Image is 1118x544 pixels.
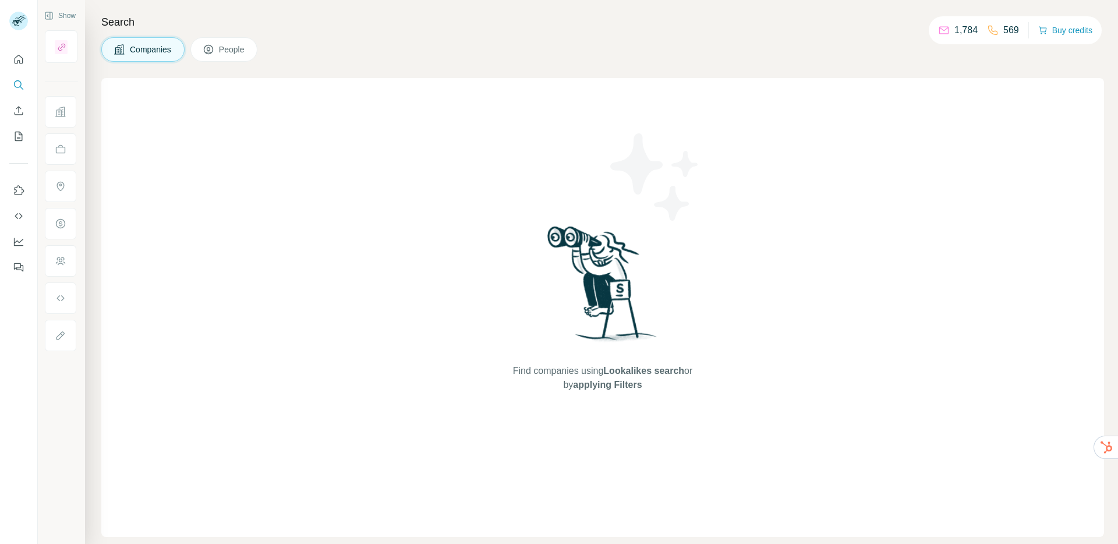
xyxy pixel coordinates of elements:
[573,380,642,390] span: applying Filters
[954,23,978,37] p: 1,784
[542,223,663,353] img: Surfe Illustration - Woman searching with binoculars
[9,206,28,227] button: Use Surfe API
[9,257,28,278] button: Feedback
[9,126,28,147] button: My lists
[219,44,246,55] span: People
[101,14,1104,30] h4: Search
[510,364,696,392] span: Find companies using or by
[9,49,28,70] button: Quick start
[9,180,28,201] button: Use Surfe on LinkedIn
[1038,22,1092,38] button: Buy credits
[36,7,84,24] button: Show
[130,44,172,55] span: Companies
[1003,23,1019,37] p: 569
[9,231,28,252] button: Dashboard
[9,100,28,121] button: Enrich CSV
[603,366,684,376] span: Lookalikes search
[9,75,28,96] button: Search
[603,125,707,229] img: Surfe Illustration - Stars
